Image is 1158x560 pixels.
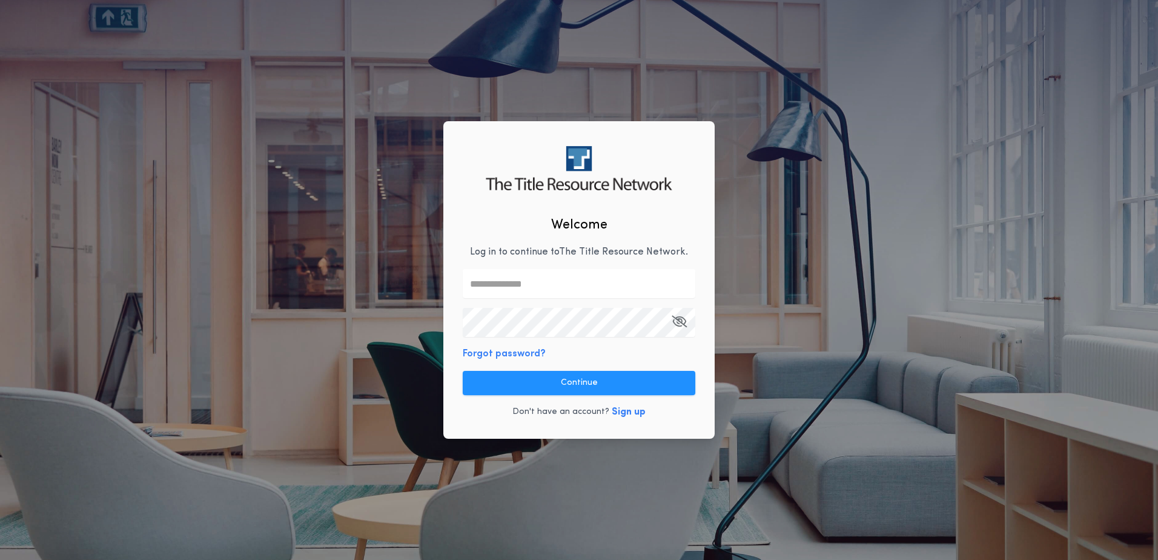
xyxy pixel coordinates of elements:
[470,245,688,259] p: Log in to continue to The Title Resource Network .
[551,215,607,235] h2: Welcome
[463,347,546,361] button: Forgot password?
[486,146,672,190] img: logo
[512,406,609,418] p: Don't have an account?
[463,371,695,395] button: Continue
[612,405,646,419] button: Sign up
